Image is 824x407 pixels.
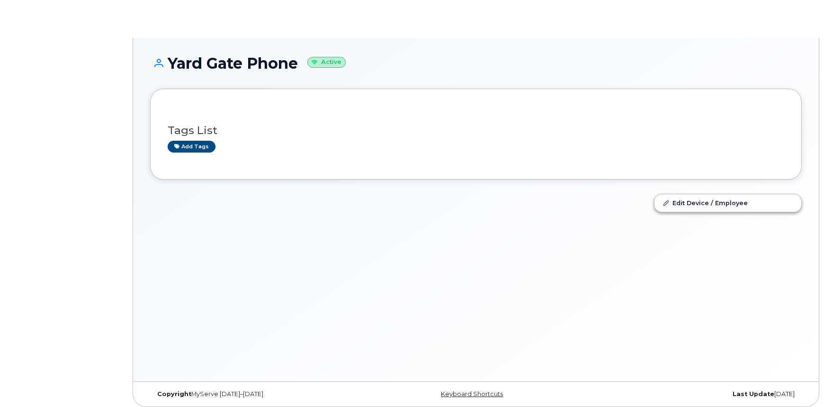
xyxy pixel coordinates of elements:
div: [DATE] [584,390,802,398]
div: MyServe [DATE]–[DATE] [150,390,367,398]
a: Edit Device / Employee [654,194,801,211]
a: Keyboard Shortcuts [441,390,503,398]
a: Add tags [168,141,215,153]
small: Active [307,57,346,68]
strong: Copyright [157,390,191,398]
strong: Last Update [733,390,774,398]
h1: Yard Gate Phone [150,55,802,72]
h3: Tags List [168,125,784,136]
